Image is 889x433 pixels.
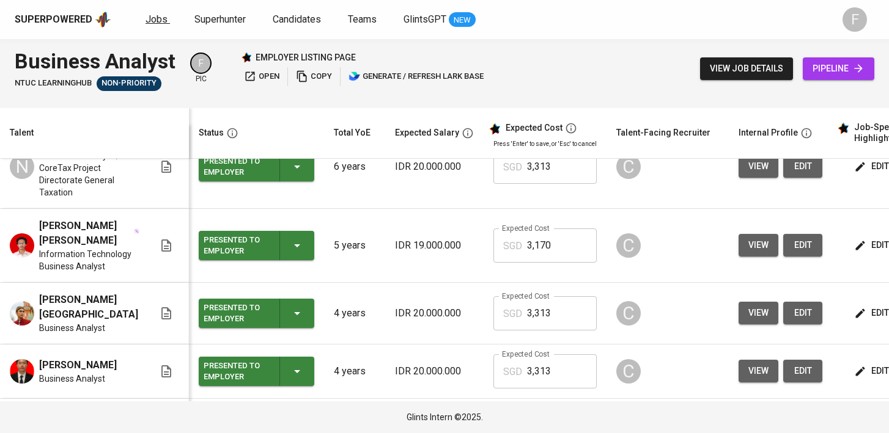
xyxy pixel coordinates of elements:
[134,228,139,234] img: magic_wand.svg
[39,322,105,334] span: Business Analyst
[710,61,783,76] span: view job details
[739,125,798,140] div: Internal Profile
[273,13,321,25] span: Candidates
[204,232,270,259] div: Presented to Employer
[503,160,522,175] p: SGD
[404,12,476,27] a: GlintsGPT NEW
[204,358,270,385] div: Presented to Employer
[97,78,161,89] span: Non-Priority
[748,159,769,174] span: view
[793,305,813,321] span: edit
[39,219,133,248] span: [PERSON_NAME] [PERSON_NAME]
[616,125,710,140] div: Talent-Facing Recruiter
[395,306,474,321] p: IDR 20.000.000
[404,13,446,25] span: GlintsGPT
[10,125,34,140] div: Talent
[199,152,314,181] button: Presented to Employer
[349,70,484,84] span: generate / refresh lark base
[506,123,563,134] div: Expected Cost
[10,301,34,326] img: Jehansyah Isfahan
[349,70,361,82] img: lark
[857,159,889,174] span: edit
[199,231,314,260] button: Presented to Employer
[489,123,501,135] img: glints_star.svg
[700,57,793,80] button: view job details
[616,301,641,326] div: C
[10,155,34,179] div: N
[395,364,474,379] p: IDR 20.000.000
[803,57,874,80] a: pipeline
[857,305,889,321] span: edit
[10,233,34,258] img: Muhammad Ibrahim Yahya
[783,360,822,382] button: edit
[843,7,867,32] div: F
[345,67,487,86] button: lark generate / refresh lark base
[15,46,175,76] div: Business Analyst
[296,70,332,84] span: copy
[273,12,323,27] a: Candidates
[739,234,778,257] button: view
[194,12,248,27] a: Superhunter
[39,358,117,373] span: [PERSON_NAME]
[39,150,139,198] span: IT Business Analyst / CoreTax Project Directorate General Taxation
[739,302,778,324] button: view
[449,14,476,26] span: NEW
[241,52,252,63] img: Glints Star
[334,159,375,174] p: 6 years
[493,139,597,148] p: Press 'Enter' to save, or 'Esc' to cancel
[503,307,522,321] p: SGD
[204,153,270,180] div: Presented to Employer
[190,53,212,84] div: pic
[348,12,379,27] a: Teams
[748,305,769,321] span: view
[204,300,270,327] div: Presented to Employer
[395,238,474,253] p: IDR 19.000.000
[616,155,641,179] div: C
[813,61,865,76] span: pipeline
[39,248,139,272] span: Information Technology Business Analyst
[244,70,279,84] span: open
[739,155,778,178] button: view
[395,125,459,140] div: Expected Salary
[39,293,138,322] span: [PERSON_NAME][GEOGRAPHIC_DATA]
[616,233,641,258] div: C
[503,239,522,253] p: SGD
[256,51,356,64] p: employer listing page
[783,155,822,178] a: edit
[783,234,822,257] button: edit
[783,302,822,324] button: edit
[334,306,375,321] p: 4 years
[503,365,522,379] p: SGD
[194,13,246,25] span: Superhunter
[857,363,889,379] span: edit
[616,359,641,384] div: C
[334,125,371,140] div: Total YoE
[748,363,769,379] span: view
[146,13,168,25] span: Jobs
[748,238,769,253] span: view
[97,76,161,91] div: Pending Client’s Feedback
[10,359,34,384] img: David Raharja
[146,12,170,27] a: Jobs
[190,53,212,74] div: F
[39,373,105,385] span: Business Analyst
[15,10,111,29] a: Superpoweredapp logo
[739,360,778,382] button: view
[334,238,375,253] p: 5 years
[199,299,314,328] button: Presented to Employer
[199,357,314,386] button: Presented to Employer
[241,67,282,86] button: open
[395,159,474,174] p: IDR 20.000.000
[857,238,889,253] span: edit
[334,364,375,379] p: 4 years
[793,238,813,253] span: edit
[348,13,377,25] span: Teams
[837,122,849,134] img: glints_star.svg
[793,363,813,379] span: edit
[199,125,224,140] div: Status
[15,78,92,89] span: NTUC LearningHub
[15,13,92,27] div: Superpowered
